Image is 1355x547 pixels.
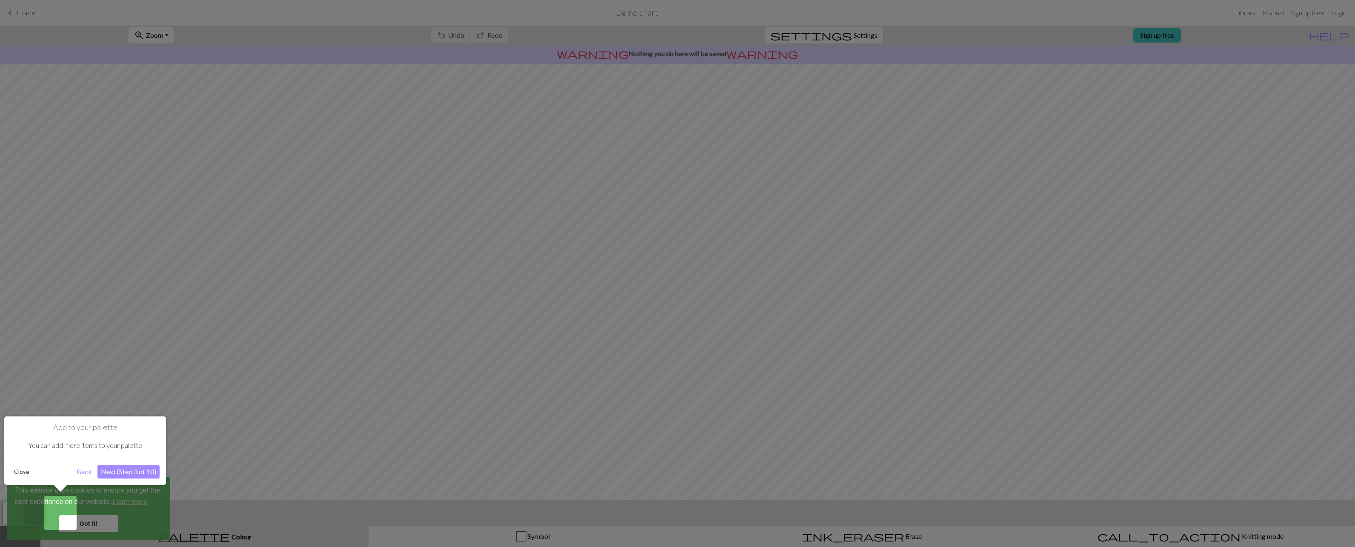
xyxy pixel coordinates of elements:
div: Add to your palette [4,416,166,485]
h1: Add to your palette [11,423,160,432]
button: Next (Step 3 of 10) [97,465,160,479]
button: Back [73,465,95,479]
button: Close [11,465,33,478]
div: You can add more items to your palette [11,432,160,459]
